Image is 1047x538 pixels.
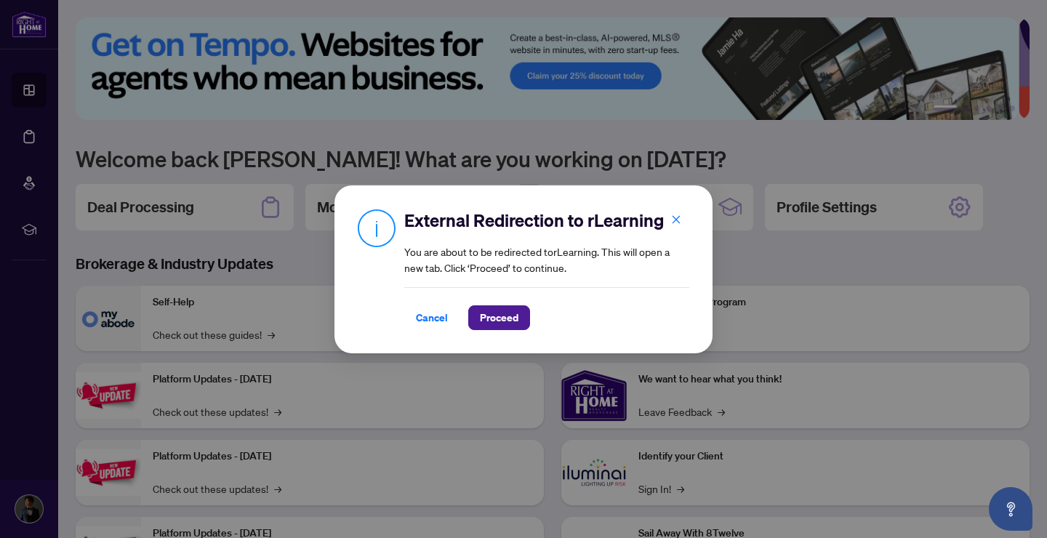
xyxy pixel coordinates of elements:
[671,214,681,224] span: close
[480,306,518,329] span: Proceed
[404,209,689,232] h2: External Redirection to rLearning
[404,209,689,330] div: You are about to be redirected to rLearning . This will open a new tab. Click ‘Proceed’ to continue.
[416,306,448,329] span: Cancel
[358,209,396,247] img: Info Icon
[404,305,460,330] button: Cancel
[468,305,530,330] button: Proceed
[989,487,1032,531] button: Open asap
